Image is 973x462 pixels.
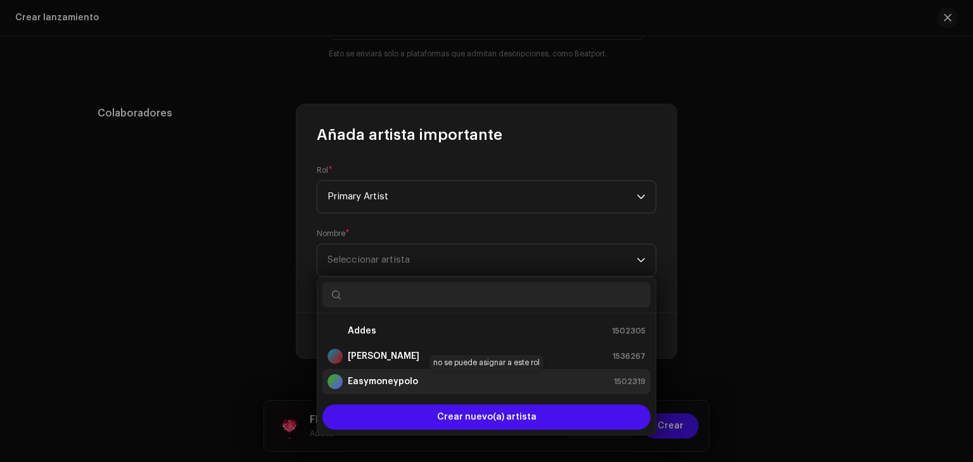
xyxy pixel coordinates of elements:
div: dropdown trigger [637,181,645,213]
ul: Option List [317,313,656,399]
span: 1502305 [612,325,645,337]
img: 077bb038-18a4-41e4-849c-7174add718bb [328,323,343,339]
strong: Easymoneypolo [348,375,418,388]
li: Addes [322,318,651,344]
strong: Addes [348,325,376,337]
span: Añada artista importante [317,125,502,145]
span: Primary Artist [328,181,637,213]
span: Seleccionar artista [328,244,637,276]
strong: [PERSON_NAME] [348,350,419,363]
li: Alvear [322,344,651,369]
label: Rol [317,165,333,175]
label: Nombre [317,228,350,239]
li: Easymoneypolo [322,369,651,394]
span: Seleccionar artista [328,255,410,265]
div: dropdown trigger [637,244,645,276]
span: 1536267 [613,350,645,363]
span: 1502319 [614,375,645,388]
span: Crear nuevo(a) artista [437,404,537,430]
